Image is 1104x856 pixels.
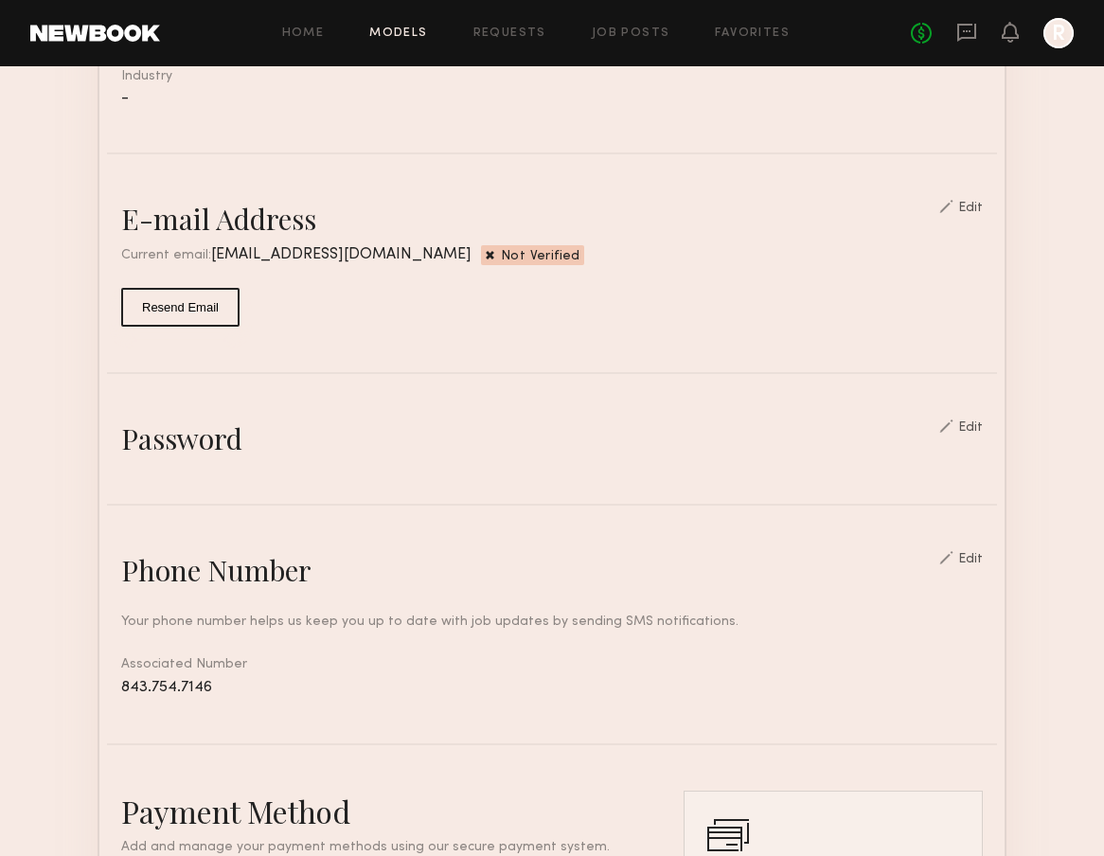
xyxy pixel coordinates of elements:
[121,70,983,83] div: Industry
[501,250,580,265] span: Not Verified
[121,612,983,632] div: Your phone number helps us keep you up to date with job updates by sending SMS notifications.
[211,247,472,262] span: [EMAIL_ADDRESS][DOMAIN_NAME]
[121,419,242,457] div: Password
[121,841,627,854] p: Add and manage your payment methods using our secure payment system.
[121,551,312,589] div: Phone Number
[958,421,983,435] div: Edit
[473,27,546,40] a: Requests
[121,791,627,831] h2: Payment Method
[715,27,790,40] a: Favorites
[121,200,316,238] div: E-mail Address
[121,288,240,327] button: Resend Email
[121,680,212,695] span: 843.754.7146
[592,27,670,40] a: Job Posts
[121,245,472,265] div: Current email:
[1043,18,1074,48] a: R
[958,553,983,566] div: Edit
[121,654,983,698] div: Associated Number
[958,202,983,215] div: Edit
[369,27,427,40] a: Models
[121,91,983,107] div: -
[282,27,325,40] a: Home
